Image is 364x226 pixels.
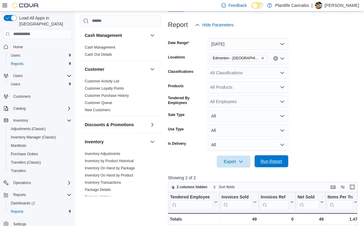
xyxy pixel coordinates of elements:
[11,43,72,51] span: Home
[1,43,74,51] button: Home
[8,200,37,207] a: Dashboards
[8,208,72,215] span: Reports
[8,60,26,67] a: Reports
[85,195,111,199] span: Package History
[217,156,250,168] button: Export
[12,2,39,8] img: Cova
[85,122,148,128] button: Discounts & Promotions
[80,78,161,116] div: Customer
[311,2,313,9] p: |
[210,183,237,191] button: Sort fields
[85,180,121,185] span: Inventory Transactions
[193,19,236,31] button: Hide Parameters
[208,124,288,136] button: All
[8,167,72,174] span: Transfers
[208,38,288,50] button: [DATE]
[11,82,20,87] span: Users
[11,105,28,112] button: Catalog
[210,55,267,61] span: Edmonton - Windermere Currents
[168,84,184,88] label: Products
[11,53,20,58] span: Users
[6,51,74,60] button: Users
[8,134,72,141] span: Inventory Manager (Classic)
[219,185,235,189] span: Sort fields
[11,179,33,186] button: Operations
[8,125,48,132] a: Adjustments (Classic)
[202,22,234,28] span: Hide Parameters
[8,60,72,67] span: Reports
[13,192,26,197] span: Reports
[261,194,289,200] div: Invoices Ref
[8,142,29,149] a: Manifests
[85,188,111,192] a: Package Details
[168,21,188,28] h3: Report
[222,194,257,210] button: Invoices Sold
[11,43,25,51] a: Home
[280,99,285,104] button: Open list of options
[6,207,74,216] button: Reports
[11,126,46,131] span: Adjustments (Classic)
[1,191,74,199] button: Reports
[11,152,38,156] span: Purchase Orders
[8,81,72,88] span: Users
[85,152,120,156] a: Inventory Adjustments
[339,183,346,191] button: Display options
[85,93,129,98] span: Customer Purchase History
[85,108,110,112] span: New Customers
[168,175,359,181] p: Showing 2 of 2
[6,133,74,141] button: Inventory Manager (Classic)
[85,32,148,38] button: Cash Management
[327,194,353,200] div: Items Per Transaction
[6,125,74,133] button: Adjustments (Classic)
[11,72,25,79] button: Users
[1,92,74,101] button: Customers
[170,194,213,200] div: Tendered Employee
[17,15,72,27] span: Load All Apps in [GEOGRAPHIC_DATA]
[149,66,156,73] button: Customer
[1,72,74,80] button: Users
[11,117,30,124] button: Inventory
[273,56,278,61] button: Clear input
[220,156,247,168] span: Export
[85,180,121,185] a: Inventory Transactions
[280,70,285,75] button: Open list of options
[208,110,288,122] button: All
[261,194,293,210] button: Invoices Ref
[6,167,74,175] button: Transfers
[8,134,58,141] a: Inventory Manager (Classic)
[13,106,26,111] span: Catalog
[329,183,337,191] button: Keyboard shortcuts
[85,101,112,105] a: Customer Queue
[327,194,353,210] div: Items Per Transaction
[261,216,293,223] div: 0
[8,167,28,174] a: Transfers
[6,80,74,88] button: Users
[13,45,23,49] span: Home
[85,166,135,170] a: Inventory On Hand by Package
[8,159,43,166] a: Transfers (Classic)
[208,139,288,151] button: All
[297,194,319,210] div: Net Sold
[11,209,23,214] span: Reports
[11,168,26,173] span: Transfers
[8,159,72,166] span: Transfers (Classic)
[261,194,289,210] div: Invoices Ref
[85,45,115,49] a: Cash Management
[85,66,104,72] h3: Customer
[168,141,186,146] label: Is Delivery
[13,73,23,78] span: Users
[85,86,124,91] span: Customer Loyalty Points
[85,173,133,178] span: Inventory On Hand by Product
[252,2,264,9] input: Dark Mode
[1,179,74,187] button: Operations
[275,2,309,9] p: Plantlife Cannabis
[11,72,72,79] span: Users
[85,159,134,163] a: Inventory by Product Historical
[85,79,119,83] a: Customer Activity List
[85,159,134,163] span: Inventory by Product Historical
[297,194,319,200] div: Net Sold
[261,158,282,164] span: Run Report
